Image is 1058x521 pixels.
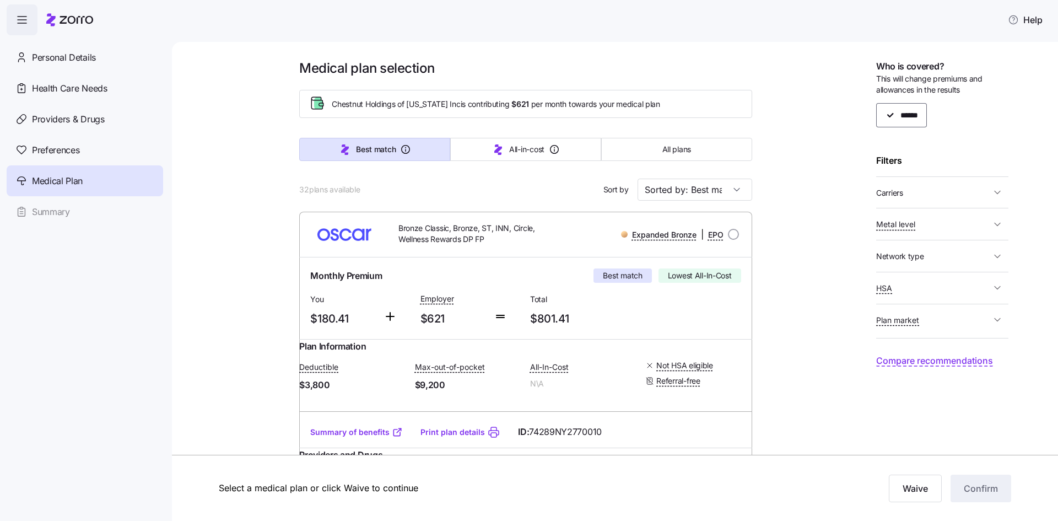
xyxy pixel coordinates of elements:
a: Summary of benefits [310,427,403,438]
span: Preferences [32,143,79,157]
span: Carriers [876,187,903,198]
button: Confirm [951,475,1011,502]
span: Confirm [964,482,998,495]
span: You [310,294,375,305]
span: Metal level [876,219,915,230]
span: All plans [662,144,691,155]
h1: Medical plan selection [299,60,752,77]
span: Bronze Classic, Bronze, ST, INN, Circle, Wellness Rewards DP FP [398,223,558,245]
span: HSA [876,283,892,294]
button: HSA [876,277,1008,299]
input: Order by dropdown [638,179,752,201]
span: Not HSA eligible [656,360,713,371]
span: All-in-cost [509,144,544,155]
span: Who is covered? [876,60,944,73]
span: 32 plans available [299,184,360,195]
span: Network type [876,251,924,262]
div: Select a medical plan or click Waive to continue [219,481,744,495]
a: Print plan details [420,427,485,438]
button: Help [999,9,1051,31]
button: Waive [889,475,942,502]
span: Plan market [876,315,919,326]
span: Max-out-of-pocket [415,362,485,373]
span: Total [530,294,631,305]
span: Providers & Drugs [32,112,105,126]
span: Chestnut Holdings of [US_STATE] Inc is contributing per month towards your medical plan [332,99,660,110]
div: | [621,228,724,241]
span: Plan Information [299,340,366,353]
span: Health Care Needs [32,82,107,95]
button: Compare recommendations [876,354,993,368]
span: All-In-Cost [530,362,569,373]
span: Help [1008,13,1043,26]
img: Oscar [308,221,381,248]
span: EPO [708,229,724,240]
a: Summary [7,196,163,227]
span: Referral-free [656,375,700,386]
span: Best match [356,144,396,155]
div: Filters [876,154,1008,168]
button: Network type [876,245,1008,267]
a: Health Care Needs [7,73,163,104]
a: Medical Plan [7,165,163,196]
span: $621 [511,99,529,110]
span: $621 [420,310,485,328]
span: Personal Details [32,51,96,65]
span: Expanded Bronze [632,229,697,240]
span: ID: [518,425,602,439]
span: $3,800 [299,378,406,392]
span: Providers and Drugs [299,448,382,462]
span: Deductible [299,362,338,373]
span: $801.41 [530,310,631,328]
span: Medical Plan [32,174,83,188]
span: Lowest All-In-Cost [668,270,732,281]
span: Waive [903,482,928,495]
span: $180.41 [310,310,375,328]
button: Carriers [876,181,1008,204]
span: Monthly Premium [310,269,382,283]
span: Employer [420,293,454,304]
span: Best match [603,270,642,281]
a: Personal Details [7,42,163,73]
span: 74289NY2770010 [529,425,602,439]
span: N\A [530,378,636,389]
button: Plan market [876,309,1008,331]
span: Sort by [603,184,629,195]
span: This will change premiums and allowances in the results [876,73,1008,96]
a: Providers & Drugs [7,104,163,135]
button: Metal level [876,213,1008,235]
span: $9,200 [415,378,521,392]
a: Preferences [7,135,163,165]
